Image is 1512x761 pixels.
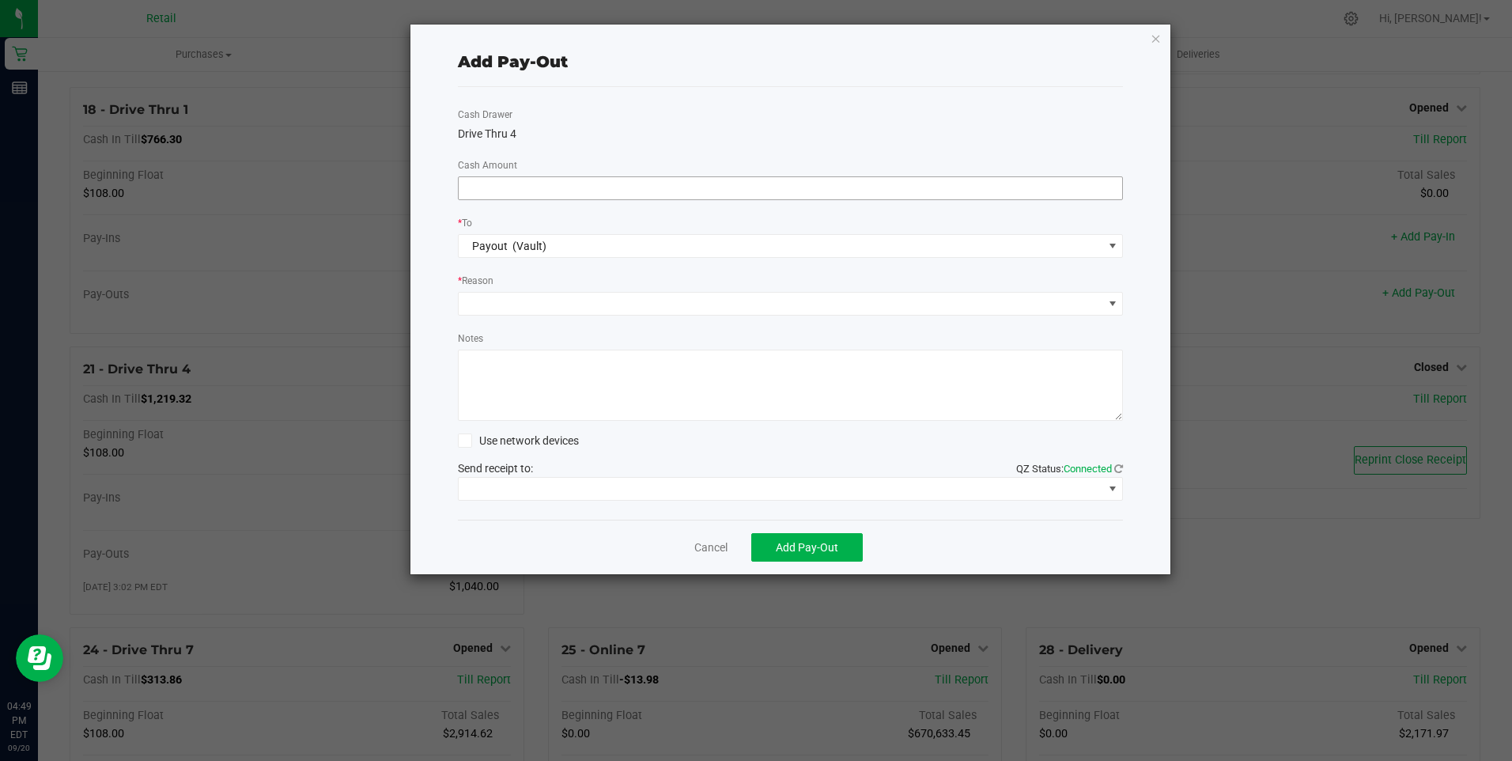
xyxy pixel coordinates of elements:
span: Add Pay-Out [776,541,838,554]
label: To [458,216,472,230]
button: Add Pay-Out [751,533,863,562]
div: Drive Thru 4 [458,126,1124,142]
span: Payout [472,240,508,252]
span: (Vault) [512,240,546,252]
span: Cash Amount [458,160,517,171]
label: Cash Drawer [458,108,512,122]
span: QZ Status: [1016,463,1123,475]
span: Send receipt to: [458,462,533,475]
iframe: Resource center [16,634,63,682]
div: Add Pay-Out [458,50,568,74]
label: Use network devices [458,433,579,449]
label: Notes [458,331,483,346]
span: Connected [1064,463,1112,475]
a: Cancel [694,540,728,556]
label: Reason [458,274,493,288]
